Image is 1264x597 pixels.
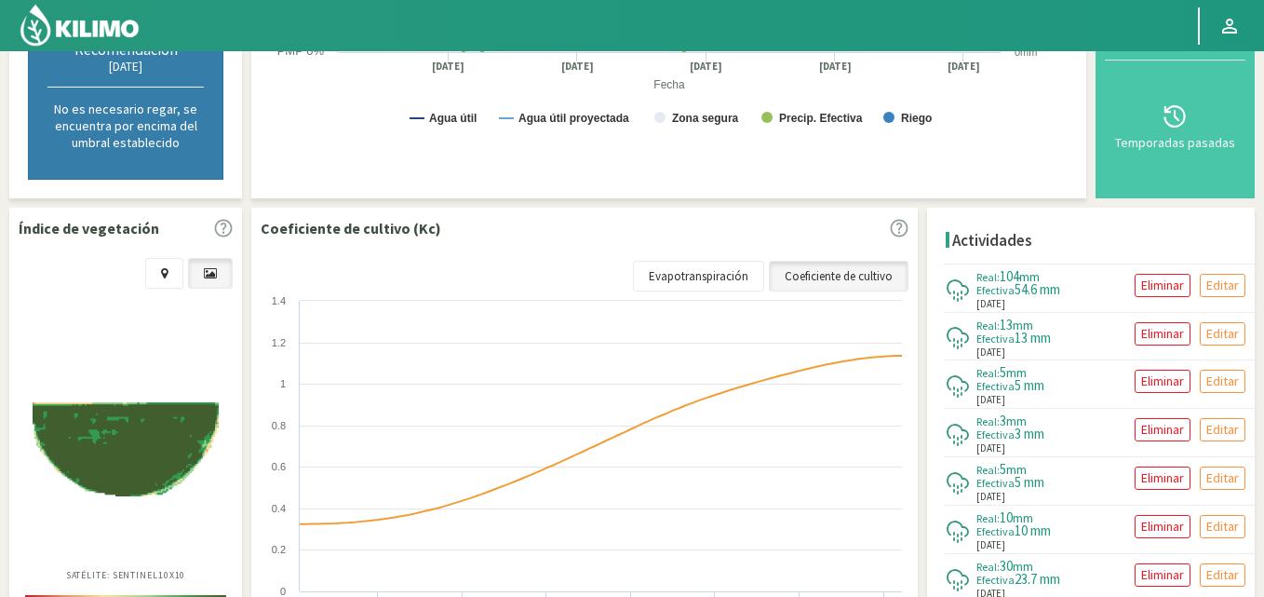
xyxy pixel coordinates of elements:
[819,60,852,74] text: [DATE]
[976,427,1015,441] span: Efectiva
[1015,425,1044,442] span: 3 mm
[1200,515,1245,538] button: Editar
[1200,418,1245,441] button: Editar
[1006,413,1027,429] span: mm
[19,217,159,239] p: Índice de vegetación
[1141,516,1184,537] p: Eliminar
[272,337,286,348] text: 1.2
[976,392,1005,408] span: [DATE]
[779,112,863,125] text: Precip. Efectiva
[1135,322,1190,346] button: Eliminar
[1015,473,1044,491] span: 5 mm
[1206,468,1239,489] p: Editar
[1000,267,1019,285] span: 104
[518,112,629,125] text: Agua útil proyectada
[561,60,594,74] text: [DATE]
[976,560,1000,574] span: Real:
[272,503,286,514] text: 0.4
[976,319,1000,332] span: Real:
[633,261,764,292] a: Evapotranspiración
[1200,274,1245,297] button: Editar
[1141,564,1184,586] p: Eliminar
[272,295,286,306] text: 1.4
[280,586,286,597] text: 0
[1135,467,1190,490] button: Eliminar
[1206,516,1239,537] p: Editar
[976,283,1015,297] span: Efectiva
[976,332,1015,346] span: Efectiva
[948,60,980,74] text: [DATE]
[976,463,1000,477] span: Real:
[1206,323,1239,345] p: Editar
[1019,268,1040,285] span: mm
[261,217,441,239] p: Coeficiente de cultivo (Kc)
[976,524,1015,538] span: Efectiva
[1013,509,1033,526] span: mm
[1000,557,1013,575] span: 30
[1000,509,1013,526] span: 10
[429,112,477,125] text: Agua útil
[1135,370,1190,393] button: Eliminar
[1000,460,1006,478] span: 5
[976,296,1005,312] span: [DATE]
[158,569,186,581] span: 10X10
[1200,322,1245,346] button: Editar
[1200,370,1245,393] button: Editar
[672,112,739,125] text: Zona segura
[272,420,286,431] text: 0.8
[272,461,286,472] text: 0.6
[1000,316,1013,333] span: 13
[33,402,219,496] img: b126118b-7240-44c2-8fa6-dd378ae2ecde_-_sentinel_-_2025-09-10.png
[1000,363,1006,381] span: 5
[1206,371,1239,392] p: Editar
[1135,418,1190,441] button: Eliminar
[1135,274,1190,297] button: Eliminar
[1135,563,1190,587] button: Eliminar
[47,59,204,75] div: [DATE]
[976,537,1005,553] span: [DATE]
[1013,317,1033,333] span: mm
[1200,563,1245,587] button: Editar
[1141,468,1184,489] p: Eliminar
[976,489,1005,505] span: [DATE]
[976,573,1015,587] span: Efectiva
[280,378,286,389] text: 1
[1015,47,1037,58] text: 0mm
[1141,323,1184,345] p: Eliminar
[19,3,141,47] img: Kilimo
[1206,275,1239,296] p: Editar
[976,270,1000,284] span: Real:
[976,366,1000,380] span: Real:
[1015,329,1051,346] span: 13 mm
[1141,419,1184,441] p: Eliminar
[653,78,685,91] text: Fecha
[1006,461,1027,478] span: mm
[1206,419,1239,441] p: Editar
[952,232,1032,250] h4: Actividades
[66,568,186,582] p: Satélite: Sentinel
[1006,364,1027,381] span: mm
[1141,371,1184,392] p: Eliminar
[976,379,1015,393] span: Efectiva
[1015,570,1060,588] span: 23.7 mm
[47,101,204,151] p: No es necesario regar, se encuentra por encima del umbral establecido
[1000,412,1006,429] span: 3
[1015,522,1051,539] span: 10 mm
[901,112,932,125] text: Riego
[1110,136,1240,149] div: Temporadas pasadas
[976,345,1005,360] span: [DATE]
[1200,467,1245,490] button: Editar
[976,414,1000,428] span: Real:
[976,476,1015,490] span: Efectiva
[1015,376,1044,394] span: 5 mm
[690,60,722,74] text: [DATE]
[1141,275,1184,296] p: Eliminar
[1206,564,1239,586] p: Editar
[976,511,1000,525] span: Real:
[432,60,464,74] text: [DATE]
[1013,558,1033,575] span: mm
[769,261,908,292] a: Coeficiente de cultivo
[272,544,286,555] text: 0.2
[1015,280,1060,298] span: 54.6 mm
[976,441,1005,456] span: [DATE]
